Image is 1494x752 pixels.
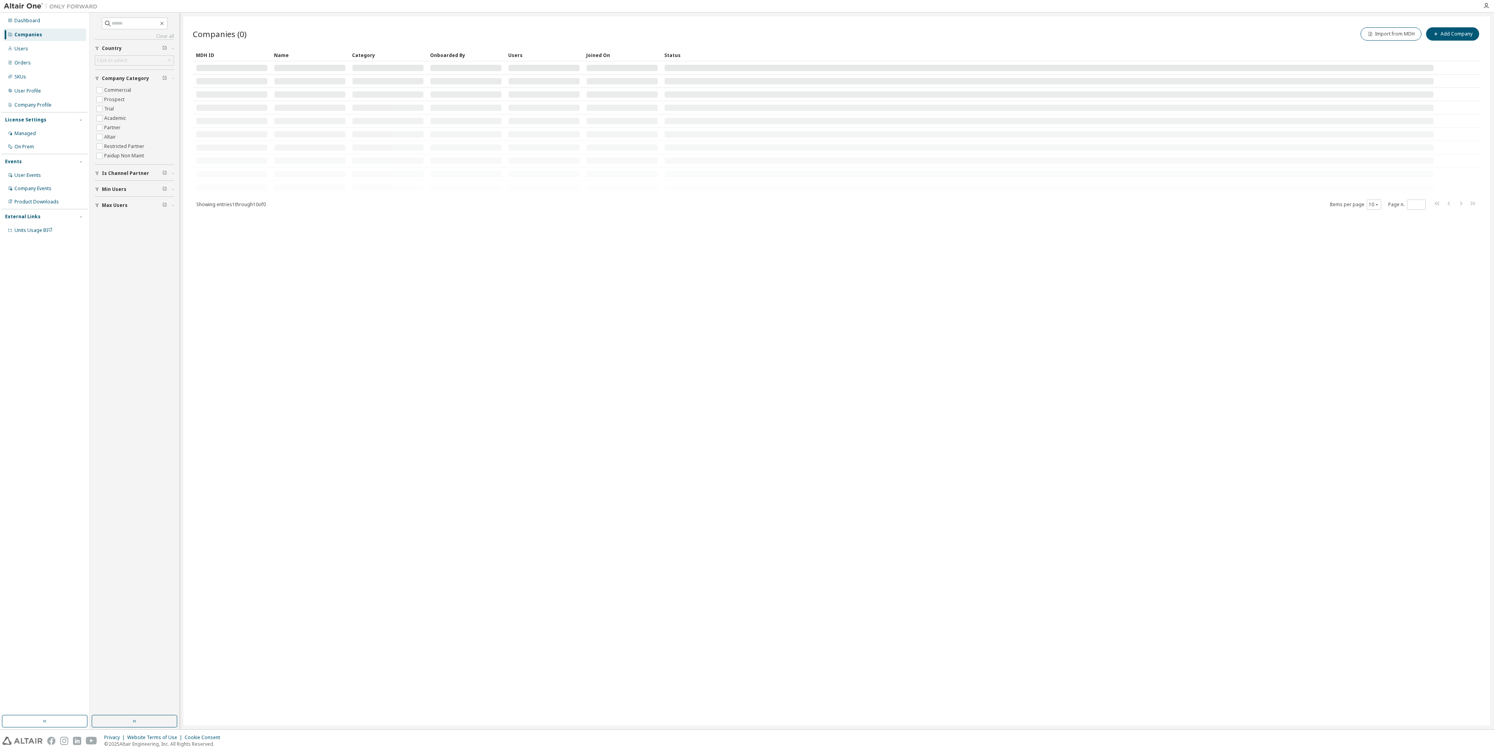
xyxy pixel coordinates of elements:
div: Status [664,49,1434,61]
div: License Settings [5,117,46,123]
div: Users [14,46,28,52]
img: linkedin.svg [73,737,81,745]
div: Click to select [95,56,174,65]
div: Companies [14,32,42,38]
button: Max Users [95,197,174,214]
div: Name [274,49,346,61]
div: Click to select [97,57,127,64]
div: Users [508,49,580,61]
div: MDH ID [196,49,268,61]
div: Cookie Consent [185,734,225,741]
img: youtube.svg [86,737,97,745]
span: Clear filter [162,170,167,176]
div: Onboarded By [430,49,502,61]
div: On Prem [14,144,34,150]
div: Events [5,159,22,165]
button: Is Channel Partner [95,165,174,182]
label: Academic [104,114,128,123]
div: Privacy [104,734,127,741]
div: Category [352,49,424,61]
span: Min Users [102,186,126,192]
span: Units Usage BI [14,227,53,233]
div: Company Events [14,185,52,192]
label: Commercial [104,86,133,95]
div: Dashboard [14,18,40,24]
label: Trial [104,104,116,114]
span: Is Channel Partner [102,170,149,176]
p: © 2025 Altair Engineering, Inc. All Rights Reserved. [104,741,225,747]
span: Clear filter [162,45,167,52]
label: Altair [104,132,117,142]
div: Managed [14,130,36,137]
span: Page n. [1388,200,1426,210]
div: User Profile [14,88,41,94]
button: Add Company [1426,27,1479,41]
span: Country [102,45,122,52]
span: Clear filter [162,186,167,192]
label: Partner [104,123,122,132]
button: Country [95,40,174,57]
img: instagram.svg [60,737,68,745]
div: Company Profile [14,102,52,108]
label: Restricted Partner [104,142,146,151]
div: External Links [5,214,41,220]
span: Max Users [102,202,128,208]
button: Import from MDH [1361,27,1421,41]
span: Items per page [1330,200,1381,210]
span: Companies (0) [193,29,247,39]
span: Clear filter [162,75,167,82]
label: Prospect [104,95,126,104]
span: Clear filter [162,202,167,208]
span: Showing entries 1 through 10 of 0 [196,201,266,208]
label: Paidup Non Maint [104,151,146,160]
button: Min Users [95,181,174,198]
a: Clear all [95,33,174,39]
div: User Events [14,172,41,178]
div: SKUs [14,74,26,80]
img: altair_logo.svg [2,737,43,745]
button: 10 [1369,201,1379,208]
div: Product Downloads [14,199,59,205]
button: Company Category [95,70,174,87]
div: Joined On [586,49,658,61]
img: Altair One [4,2,101,10]
span: Company Category [102,75,149,82]
div: Website Terms of Use [127,734,185,741]
img: facebook.svg [47,737,55,745]
div: Orders [14,60,31,66]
